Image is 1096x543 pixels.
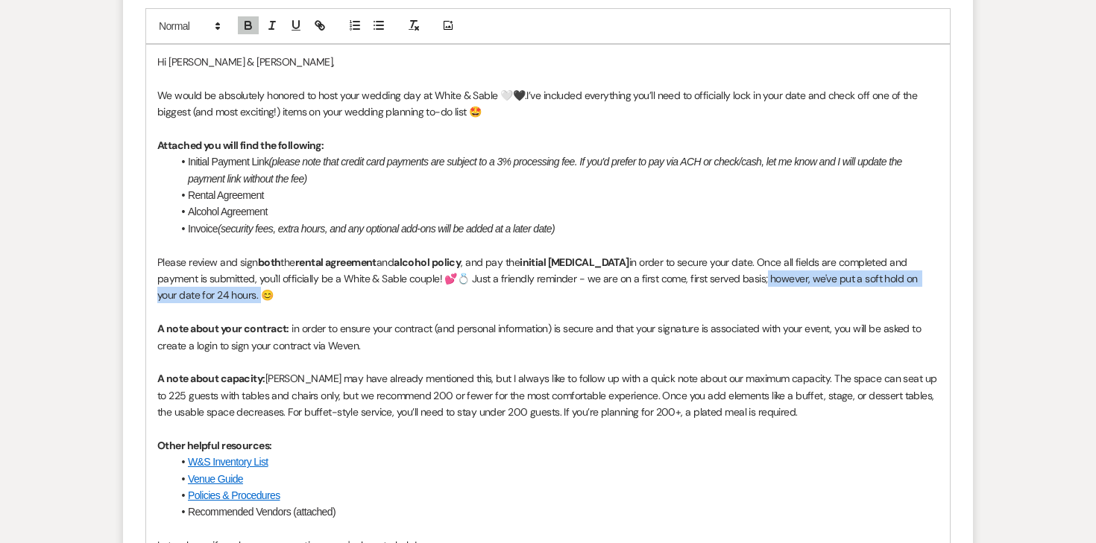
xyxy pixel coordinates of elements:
strong: Attached you will find the following: [157,139,324,152]
strong: initial [MEDICAL_DATA] [520,255,629,269]
span: Alcohol Agreement [188,206,268,217]
strong: both [258,255,281,269]
span: Rental Agreement [188,189,264,201]
strong: A note about your contract: [157,322,289,335]
span: Please review and sign [157,255,258,269]
strong: A note about capacity: [157,372,265,385]
span: I’ve included everything you’ll need to officially lock in your date and check off one of the big... [157,89,920,118]
li: Initial Payment Link [172,153,939,187]
span: Recommended Vendors (attached) [188,506,336,518]
strong: Other helpful resources: [157,439,272,452]
em: (security fees, extra hours, and any optional add-ons will be added at a later date) [218,223,555,235]
p: the and , and pay the in order to secure your date. Once all fields are completed and payment is ... [157,254,939,304]
p: in order to ensure your contract (and personal information) is secure and that your signature is ... [157,320,939,354]
a: W&S Inventory List [188,456,268,468]
strong: alcohol policy [394,255,461,269]
p: [PERSON_NAME] may have already mentioned this, but I always like to follow up with a quick note a... [157,370,939,420]
span: Hi [PERSON_NAME] & [PERSON_NAME], [157,55,335,69]
span: Invoice [188,223,218,235]
p: We would be absolutely honored to host your wedding day at White & Sable 🤍🖤. [157,87,939,121]
a: Policies & Procedures [188,489,280,501]
strong: rental agreement [295,255,377,269]
em: (please note that credit card payments are subject to a 3% processing fee. If you'd prefer to pay... [188,156,904,184]
a: Venue Guide [188,473,243,485]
